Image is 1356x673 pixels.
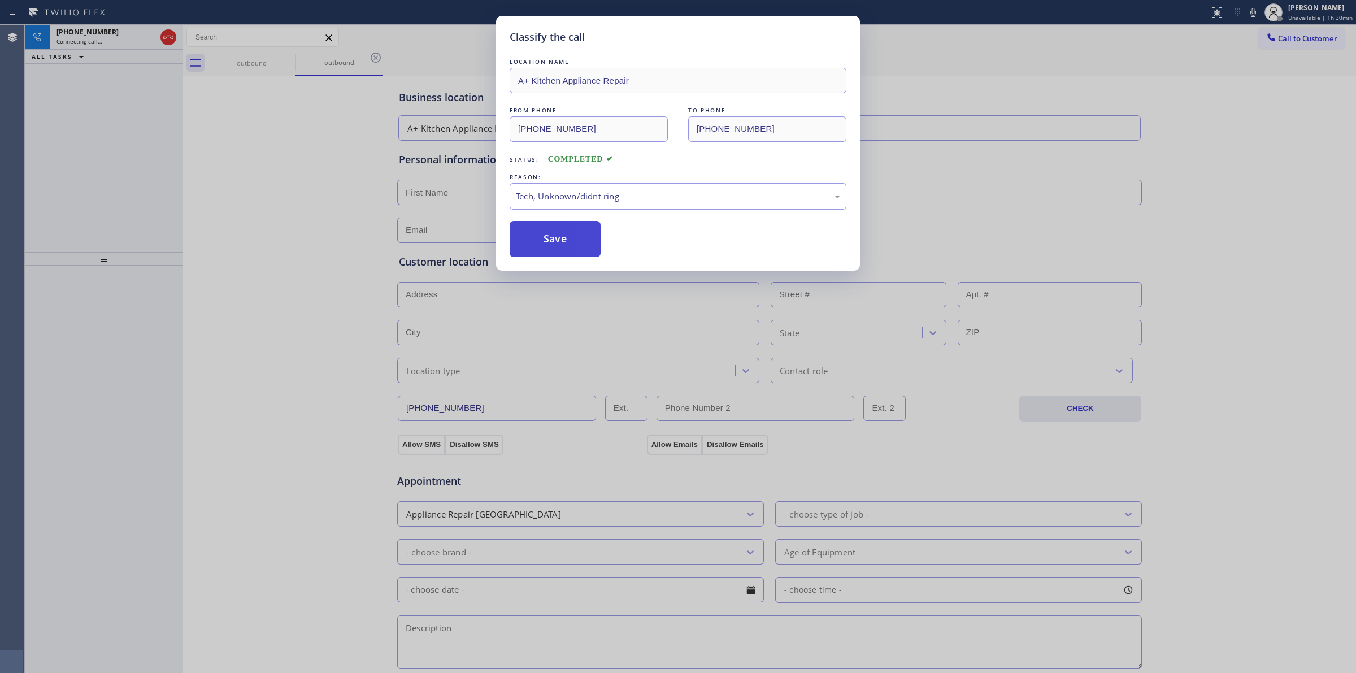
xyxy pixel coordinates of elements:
input: To phone [688,116,846,142]
div: REASON: [510,171,846,183]
button: Save [510,221,601,257]
h5: Classify the call [510,29,585,45]
div: Tech, Unknown/didnt ring [516,190,840,203]
span: COMPLETED [548,155,614,163]
div: LOCATION NAME [510,56,846,68]
div: FROM PHONE [510,105,668,116]
div: TO PHONE [688,105,846,116]
span: Status: [510,155,539,163]
input: From phone [510,116,668,142]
